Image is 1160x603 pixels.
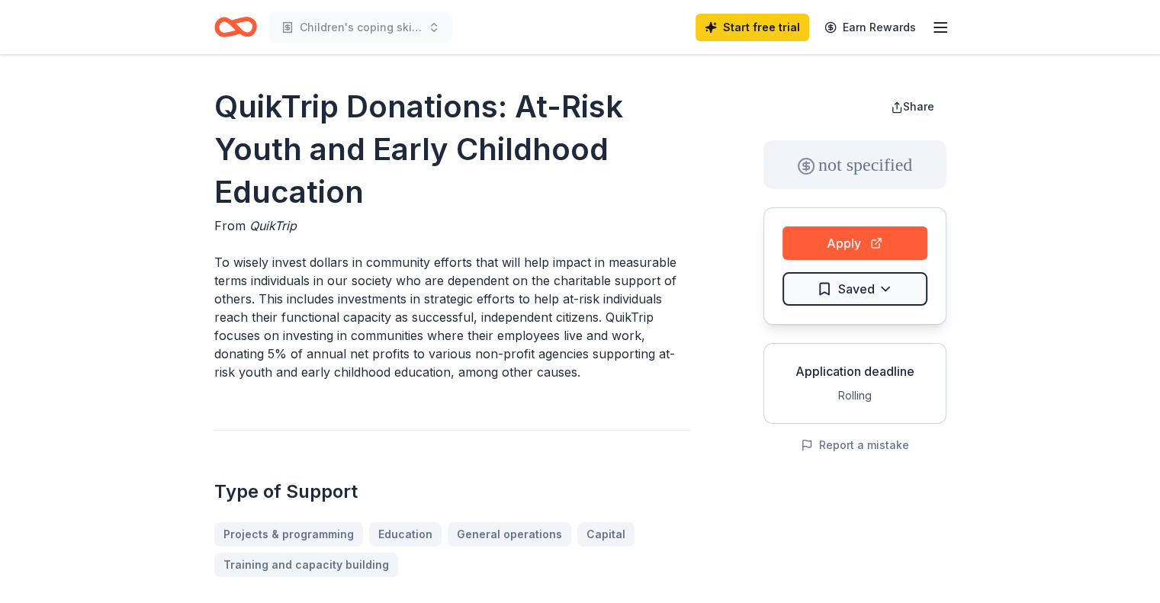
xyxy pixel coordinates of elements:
button: Report a mistake [801,436,909,454]
span: Share [903,100,934,113]
a: Earn Rewards [815,14,925,41]
div: Application deadline [776,362,933,380]
a: Training and capacity building [214,553,398,577]
a: Start free trial [696,14,809,41]
p: To wisely invest dollars in community efforts that will help impact in measurable terms individua... [214,253,690,381]
span: Saved [838,279,875,299]
span: QuikTrip [249,218,297,233]
button: Children's coping skills and social skills project [269,12,452,43]
h2: Type of Support [214,480,690,504]
button: Saved [782,272,927,306]
a: Education [369,522,442,547]
a: Home [214,9,257,45]
a: Projects & programming [214,522,363,547]
h1: QuikTrip Donations: At-Risk Youth and Early Childhood Education [214,85,690,213]
div: Rolling [776,386,933,405]
button: Apply [782,226,927,260]
a: Capital [577,522,635,547]
div: From [214,217,690,235]
button: Share [879,91,946,122]
span: Children's coping skills and social skills project [300,18,422,37]
div: not specified [763,140,946,189]
a: General operations [448,522,571,547]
